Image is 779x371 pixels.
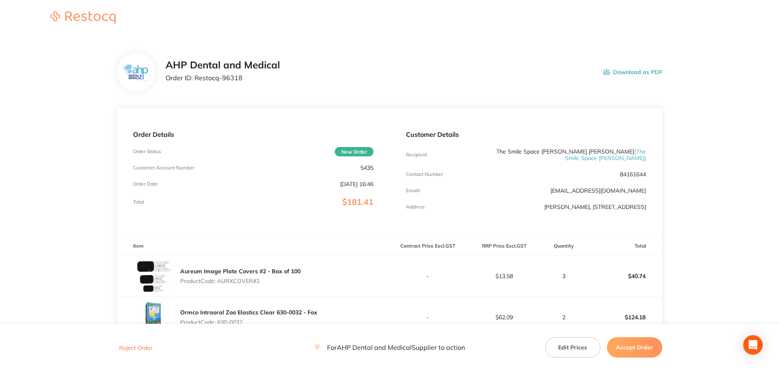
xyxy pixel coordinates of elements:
p: 3 [543,273,585,279]
p: Total [133,199,144,205]
span: New Order [335,147,373,156]
h2: AHP Dental and Medical [166,59,280,71]
img: ZjN5bDlnNQ [123,64,150,80]
th: Item [117,237,389,256]
p: Order Details [133,131,373,138]
span: ( The Smile Space [PERSON_NAME] ) [565,148,646,162]
a: Ormco Intraoral Zoo Elastics Clear 630-0032 - Fox [180,309,317,316]
th: RRP Price Excl. GST [466,237,542,256]
p: Address [406,204,425,210]
th: Total [586,237,662,256]
p: Contact Number [406,171,443,177]
a: Aureum Image Plate Covers #2 - Box of 100 [180,268,301,275]
th: Quantity [542,237,586,256]
a: Restocq logo [42,11,124,25]
p: 2 [543,314,585,321]
button: Accept Order [607,337,662,358]
button: Download as PDF [603,59,662,85]
p: The Smile Space [PERSON_NAME] [PERSON_NAME] [486,148,646,161]
p: Product Code: 630-0032 [180,319,317,325]
p: Order Date [133,181,158,187]
th: Contract Price Excl. GST [390,237,466,256]
p: $13.58 [466,273,542,279]
div: Open Intercom Messenger [743,335,763,355]
p: 5435 [360,165,373,171]
p: Emaill [406,188,420,193]
p: Customer Details [406,131,646,138]
img: NGkxMGk4aA [133,256,174,296]
a: [EMAIL_ADDRESS][DOMAIN_NAME] [550,187,646,194]
p: $40.74 [586,266,662,286]
span: $181.41 [342,197,373,207]
button: Reject Order [117,344,155,351]
button: Edit Prices [545,337,600,358]
p: Order ID: Restocq- 96318 [166,74,280,81]
p: 84161644 [620,171,646,178]
p: - [390,273,466,279]
p: Product Code: AURXCOVER#2 [180,278,301,284]
p: [DATE] 16:46 [340,181,373,187]
p: - [390,314,466,321]
p: $62.09 [466,314,542,321]
img: OHQ2Nm16aQ [133,297,174,338]
p: Recipient [406,152,427,158]
p: For AHP Dental and Medical Supplier to action [314,344,465,351]
p: Order Status [133,149,161,154]
p: [PERSON_NAME], [STREET_ADDRESS] [544,204,646,210]
p: Customer Account Number [133,165,194,171]
p: $124.18 [586,307,662,327]
img: Restocq logo [42,11,124,24]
